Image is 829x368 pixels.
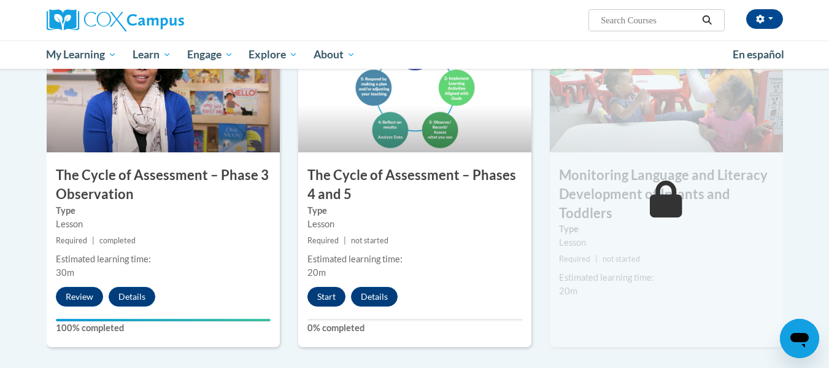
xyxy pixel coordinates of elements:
img: Course Image [550,29,783,152]
span: not started [351,236,388,245]
a: Engage [179,41,241,69]
span: Explore [249,47,298,62]
div: Estimated learning time: [56,253,271,266]
button: Review [56,287,103,307]
input: Search Courses [600,13,698,28]
label: Type [56,204,271,217]
button: Account Settings [746,9,783,29]
span: My Learning [46,47,117,62]
div: Estimated learning time: [559,271,774,284]
div: Main menu [28,41,801,69]
a: About [306,41,363,69]
span: | [344,236,346,245]
label: 0% completed [307,321,522,335]
span: | [92,236,94,245]
div: Your progress [56,319,271,321]
a: Learn [125,41,179,69]
span: Required [56,236,87,245]
div: Estimated learning time: [307,253,522,266]
div: Lesson [56,217,271,231]
button: Search [698,13,716,28]
span: 30m [56,267,74,278]
label: Type [559,222,774,236]
button: Start [307,287,345,307]
a: My Learning [39,41,125,69]
h3: The Cycle of Assessment – Phase 3 Observation [47,166,280,204]
img: Cox Campus [47,9,184,31]
span: Learn [133,47,171,62]
label: Type [307,204,522,217]
span: 20m [307,267,326,278]
a: Cox Campus [47,9,280,31]
label: 100% completed [56,321,271,335]
button: Details [109,287,155,307]
div: Lesson [559,236,774,249]
h3: The Cycle of Assessment – Phases 4 and 5 [298,166,531,204]
h3: Monitoring Language and Literacy Development of Infants and Toddlers [550,166,783,222]
span: Engage [187,47,233,62]
iframe: Button to launch messaging window [780,319,819,358]
div: Lesson [307,217,522,231]
img: Course Image [47,29,280,152]
span: En español [733,48,784,61]
span: 20m [559,286,577,296]
span: Required [307,236,339,245]
span: not started [603,254,640,264]
span: completed [99,236,136,245]
span: | [595,254,598,264]
button: Details [351,287,398,307]
a: En español [725,42,792,68]
a: Explore [241,41,306,69]
span: About [314,47,355,62]
span: Required [559,254,590,264]
img: Course Image [298,29,531,152]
